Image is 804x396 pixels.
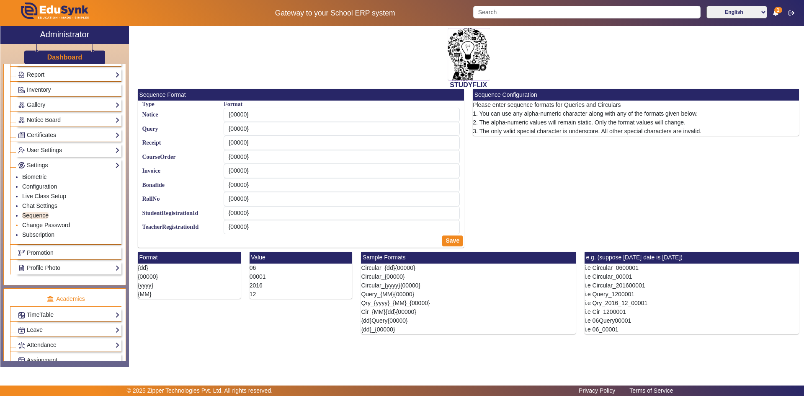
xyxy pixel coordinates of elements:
[138,108,219,122] label: Notice
[18,85,120,95] a: Inventory
[138,150,219,164] label: CourseOrder
[138,89,464,101] mat-card-header: Sequence Format
[361,264,576,272] li: Circular_{dd}{00000}
[138,178,219,192] label: Bonafide
[585,281,799,290] li: i.e Circular_201600001
[473,127,799,136] p: 3. The only valid special character is underscore. All other special characters are invalid.
[138,290,241,299] li: {MM}
[46,295,54,303] img: academic.png
[361,308,576,316] li: Cir_{MM}{dd}{00000}
[585,316,799,325] li: i.e 06Query00001
[585,299,799,308] li: i.e Qry_2016_12_00001
[250,272,353,281] li: 00001
[138,136,219,150] label: Receipt
[0,26,129,44] a: Administrator
[138,220,219,234] label: TeacherRegistrationId
[442,236,463,246] button: Save
[361,281,576,290] li: Circular_{yyyy}{00000}
[361,325,576,334] li: {dd}_{00000}
[40,29,90,39] h2: Administrator
[473,118,799,127] p: 2. The alpha-numeric values will remain static. Only the format values will change.
[361,252,576,264] mat-card-header: Sample Formats
[448,28,490,81] img: 2da83ddf-6089-4dce-a9e2-416746467bdd
[22,183,57,190] a: Configuration
[138,101,219,108] label: Type
[585,325,799,334] li: i.e 06_00001
[250,290,353,299] li: 12
[625,385,677,396] a: Terms of Service
[361,299,576,308] li: Qry_{yyyy}_{MM}_{00000}
[27,357,57,363] span: Assignment
[138,264,241,272] li: {dd}
[18,357,25,364] img: Assignments.png
[22,193,66,199] a: Live Class Setup
[585,264,799,272] li: i.e Circular_0600001
[774,7,782,13] span: 1
[127,386,273,395] p: © 2025 Zipper Technologies Pvt. Ltd. All rights reserved.
[138,192,219,206] label: RollNo
[22,231,54,238] a: Subscription
[47,53,83,62] a: Dashboard
[473,89,799,101] mat-card-header: Sequence Configuration
[473,6,700,18] input: Search
[18,250,25,256] img: Branchoperations.png
[138,122,219,136] label: Query
[47,53,82,61] h3: Dashboard
[138,272,241,281] li: {00000}
[361,316,576,325] li: {dd}Query{00000}
[18,87,25,93] img: Inventory.png
[473,101,799,109] p: Please enter sequence formats for Queries and Circulars
[133,81,804,89] h2: STUDYFLIX
[138,252,241,264] mat-card-header: Format
[585,308,799,316] li: i.e Cir_1200001
[575,385,619,396] a: Privacy Policy
[473,109,799,118] p: 1. You can use any alpha-numeric character along with any of the formats given below.
[585,290,799,299] li: i.e Query_1200001
[27,249,54,256] span: Promotion
[219,101,464,108] label: Format
[10,295,121,303] p: Academics
[250,264,353,272] li: 06
[250,252,353,264] mat-card-header: Value
[250,281,353,290] li: 2016
[138,206,219,220] label: StudentRegistrationId
[27,86,51,93] span: Inventory
[585,272,799,281] li: i.e Circular_00001
[18,355,120,365] a: Assignment
[361,272,576,281] li: Circular_{00000}
[585,252,799,264] mat-card-header: e.g. (suppose [DATE] date is [DATE])
[18,248,120,258] a: Promotion
[206,9,464,18] h5: Gateway to your School ERP system
[22,202,57,209] a: Chat Settings
[361,290,576,299] li: Query_{MM}{00000}
[138,281,241,290] li: {yyyy}
[22,222,70,228] a: Change Password
[138,164,219,178] label: Invoice
[22,173,46,180] a: Biometric
[22,212,49,219] a: Sequence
